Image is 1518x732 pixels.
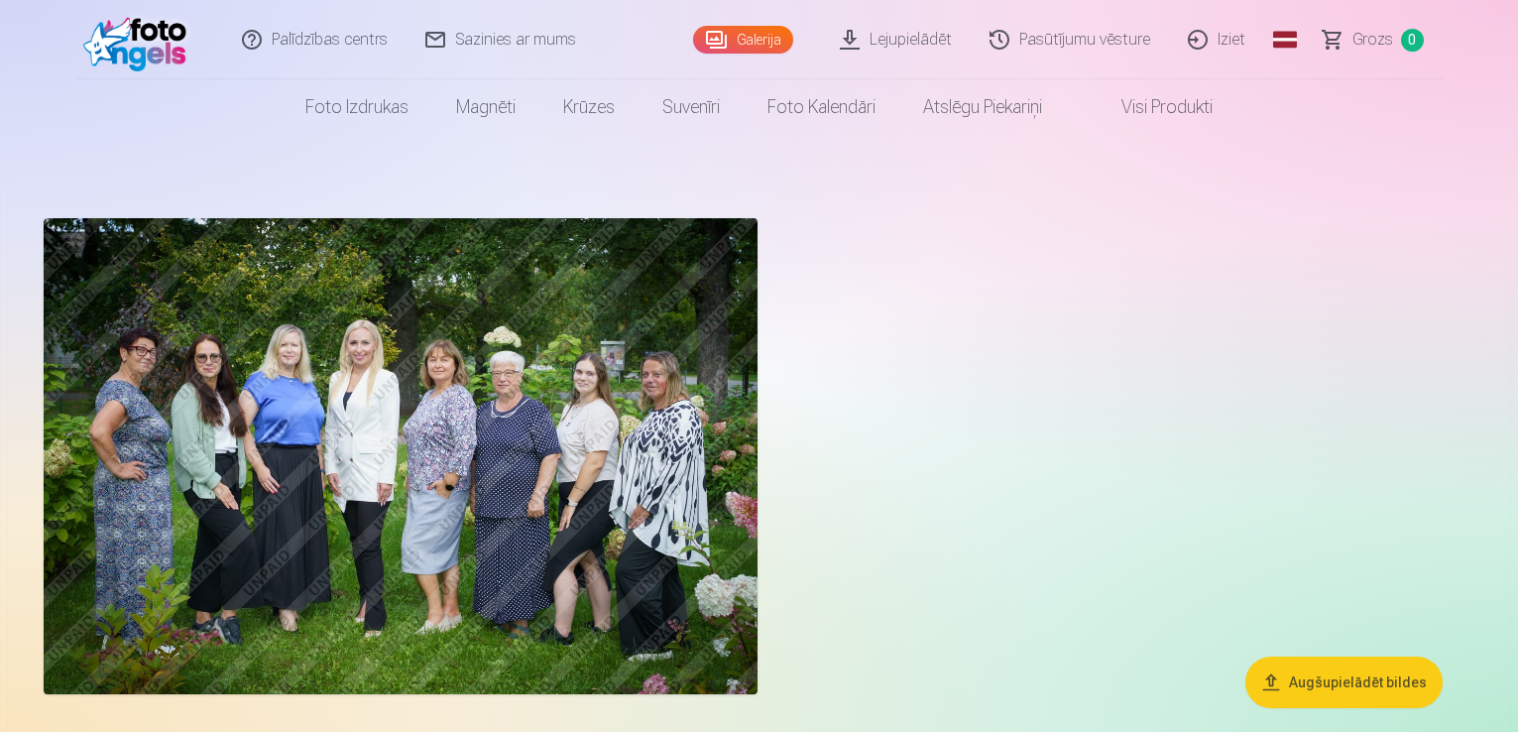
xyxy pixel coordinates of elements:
[899,79,1066,135] a: Atslēgu piekariņi
[1352,28,1393,52] span: Grozs
[1066,79,1236,135] a: Visi produkti
[282,79,432,135] a: Foto izdrukas
[1401,29,1424,52] span: 0
[539,79,639,135] a: Krūzes
[1245,657,1443,708] button: Augšupielādēt bildes
[639,79,744,135] a: Suvenīri
[693,26,793,54] a: Galerija
[432,79,539,135] a: Magnēti
[744,79,899,135] a: Foto kalendāri
[83,8,197,71] img: /fa1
